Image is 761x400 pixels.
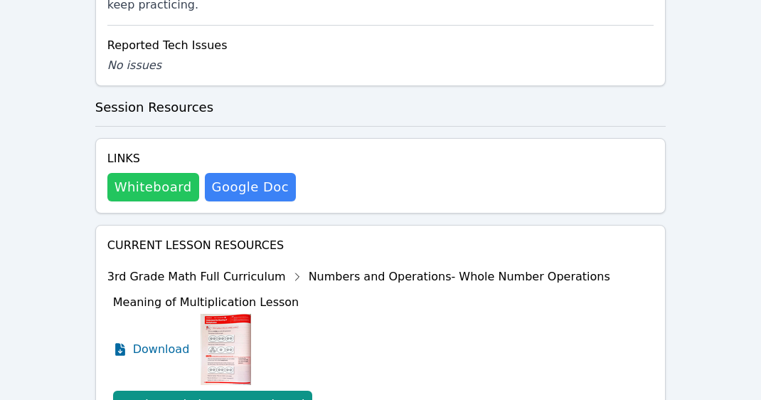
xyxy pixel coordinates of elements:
[107,37,654,54] div: Reported Tech Issues
[107,237,654,254] h4: Current Lesson Resources
[107,265,610,288] div: 3rd Grade Math Full Curriculum Numbers and Operations- Whole Number Operations
[133,341,190,358] span: Download
[107,150,296,167] h4: Links
[205,173,296,201] a: Google Doc
[107,173,199,201] button: Whiteboard
[113,295,299,309] span: Meaning of Multiplication Lesson
[107,58,161,72] span: No issues
[95,98,666,117] h3: Session Resources
[113,314,190,385] a: Download
[201,314,251,385] img: Meaning of Multiplication Lesson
